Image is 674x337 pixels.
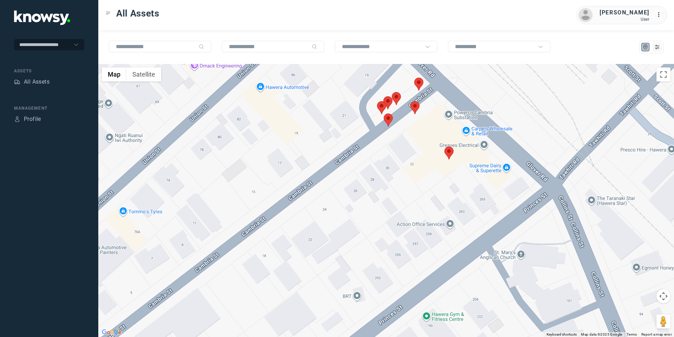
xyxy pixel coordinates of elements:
a: Open this area in Google Maps (opens a new window) [100,328,123,337]
div: Profile [14,116,20,122]
button: Show satellite imagery [126,67,161,82]
a: Terms [627,332,637,336]
div: Map [642,44,649,50]
div: Profile [24,115,41,123]
div: User [600,17,649,22]
div: Assets [14,79,20,85]
button: Show street map [102,67,126,82]
img: Application Logo [14,11,70,25]
button: Toggle fullscreen view [656,67,670,82]
div: [PERSON_NAME] [600,8,649,17]
div: Toggle Menu [106,11,111,16]
div: Search [199,44,204,50]
a: AssetsAll Assets [14,78,49,86]
button: Map camera controls [656,289,670,303]
div: All Assets [24,78,49,86]
div: : [656,11,665,20]
button: Drag Pegman onto the map to open Street View [656,315,670,329]
tspan: ... [657,12,664,17]
button: Keyboard shortcuts [547,332,577,337]
span: All Assets [116,7,159,20]
div: List [654,44,660,50]
div: : [656,11,665,19]
a: Report a map error [641,332,672,336]
a: ProfileProfile [14,115,41,123]
img: Google [100,328,123,337]
img: avatar.png [579,8,593,22]
span: Map data ©2025 Google [581,332,622,336]
div: Search [312,44,317,50]
div: Management [14,105,84,111]
div: Assets [14,68,84,74]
